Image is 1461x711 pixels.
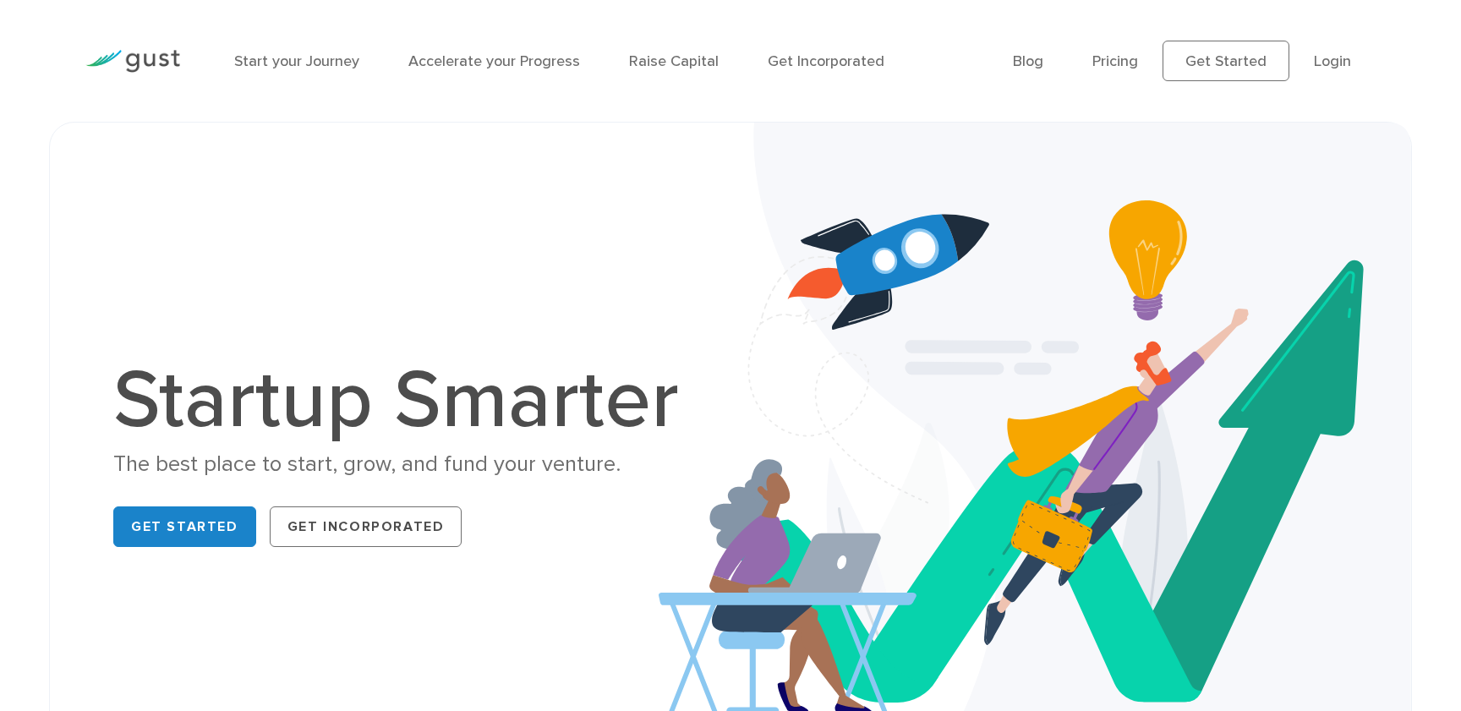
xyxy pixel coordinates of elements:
img: Gust Logo [85,50,180,73]
a: Pricing [1092,52,1138,70]
a: Accelerate your Progress [408,52,580,70]
a: Login [1314,52,1351,70]
a: Start your Journey [234,52,359,70]
a: Get Incorporated [768,52,884,70]
a: Raise Capital [629,52,719,70]
a: Get Started [1163,41,1289,81]
h1: Startup Smarter [113,360,697,441]
a: Get Incorporated [270,506,462,547]
div: The best place to start, grow, and fund your venture. [113,450,697,479]
a: Blog [1013,52,1043,70]
a: Get Started [113,506,256,547]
